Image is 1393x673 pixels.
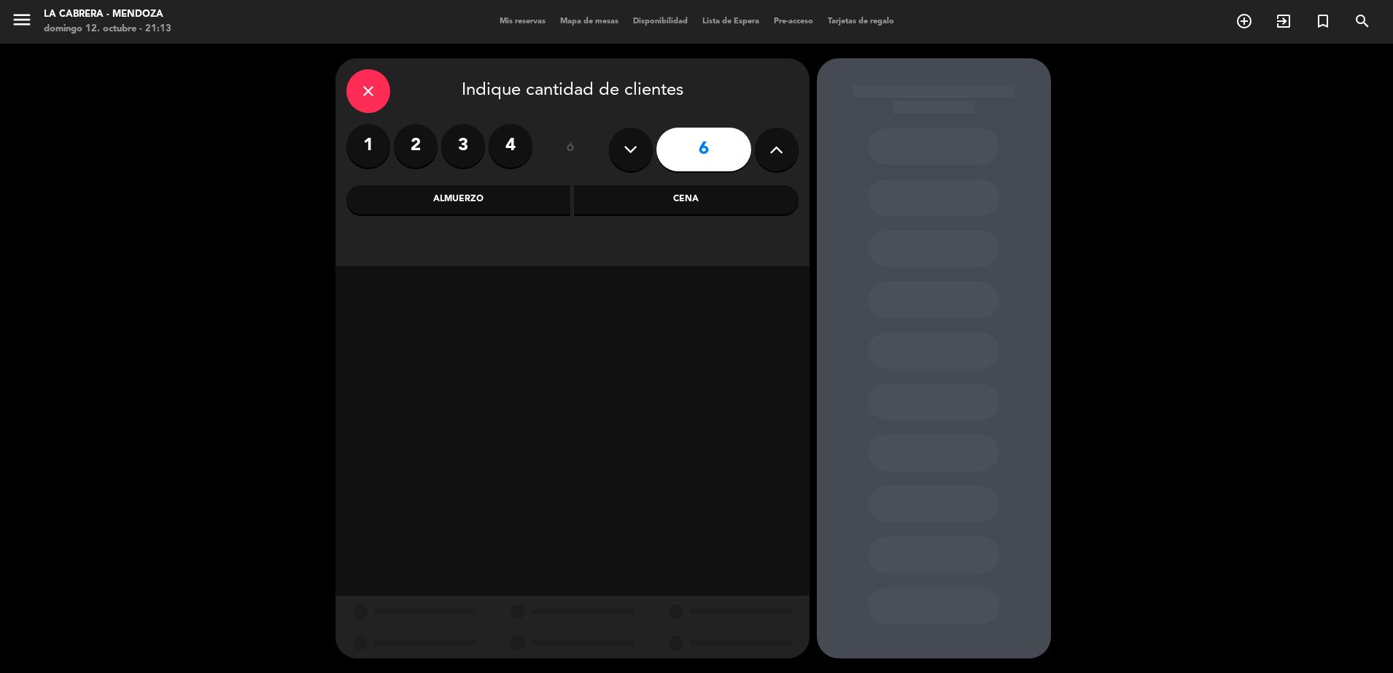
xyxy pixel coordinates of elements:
[820,17,901,26] span: Tarjetas de regalo
[489,124,532,168] label: 4
[11,9,33,36] button: menu
[1275,12,1292,30] i: exit_to_app
[346,69,799,113] div: Indique cantidad de clientes
[394,124,438,168] label: 2
[1354,12,1371,30] i: search
[11,9,33,31] i: menu
[492,17,553,26] span: Mis reservas
[360,82,377,100] i: close
[44,7,171,22] div: LA CABRERA - MENDOZA
[1235,12,1253,30] i: add_circle_outline
[441,124,485,168] label: 3
[767,17,820,26] span: Pre-acceso
[574,185,799,214] div: Cena
[547,124,594,175] div: ó
[626,17,695,26] span: Disponibilidad
[346,124,390,168] label: 1
[695,17,767,26] span: Lista de Espera
[346,185,571,214] div: Almuerzo
[553,17,626,26] span: Mapa de mesas
[44,22,171,36] div: domingo 12. octubre - 21:13
[1314,12,1332,30] i: turned_in_not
